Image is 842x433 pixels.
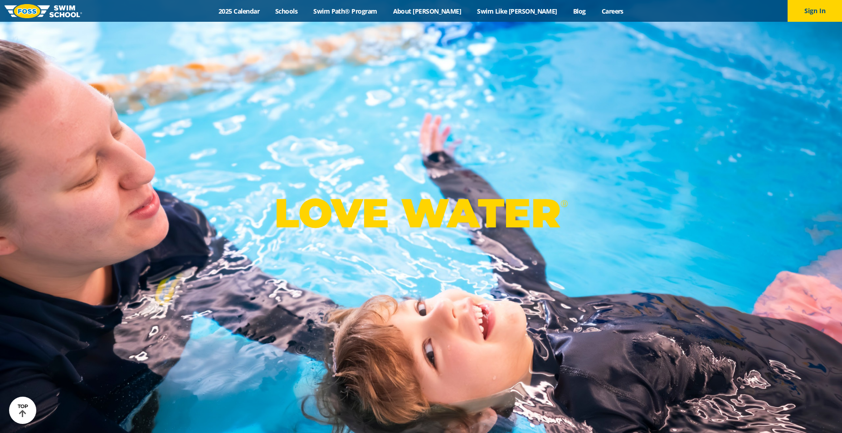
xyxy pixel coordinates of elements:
a: Blog [565,7,594,15]
a: Swim Like [PERSON_NAME] [469,7,565,15]
a: 2025 Calendar [211,7,268,15]
sup: ® [560,198,568,209]
a: About [PERSON_NAME] [385,7,469,15]
div: TOP [18,403,28,418]
a: Swim Path® Program [306,7,385,15]
p: LOVE WATER [274,189,568,237]
img: FOSS Swim School Logo [5,4,82,18]
a: Schools [268,7,306,15]
a: Careers [594,7,631,15]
